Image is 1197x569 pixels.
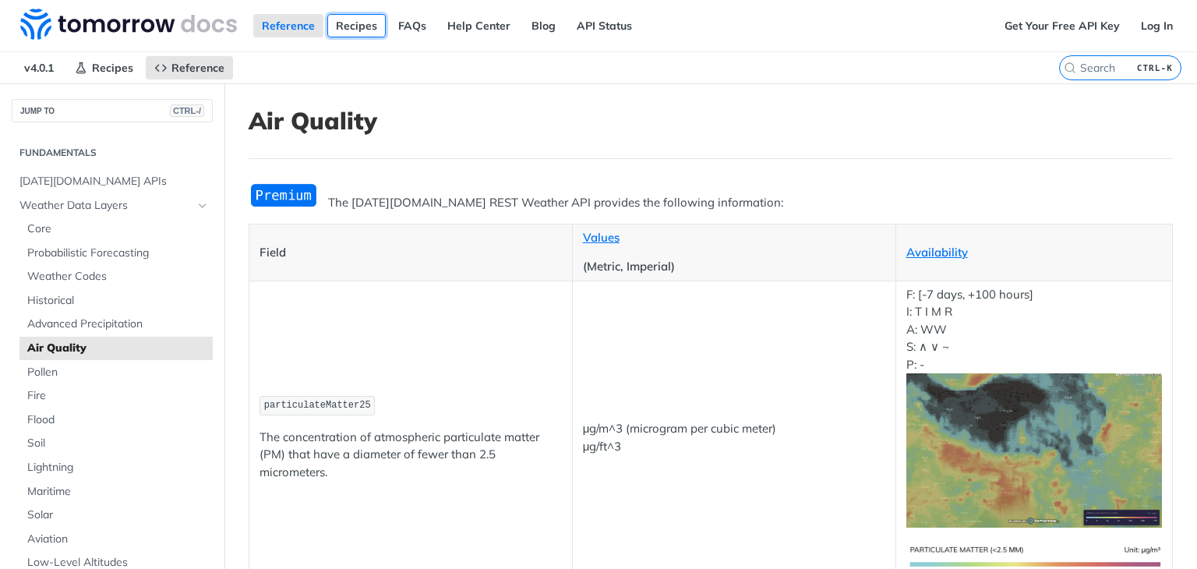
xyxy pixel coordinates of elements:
span: Flood [27,412,209,428]
kbd: CTRL-K [1133,60,1177,76]
span: Solar [27,507,209,523]
h2: Fundamentals [12,146,213,160]
span: Air Quality [27,341,209,356]
img: Tomorrow.io Weather API Docs [20,9,237,40]
span: Weather Codes [27,269,209,284]
button: Hide subpages for Weather Data Layers [196,200,209,212]
a: Aviation [19,528,213,551]
p: μg/m^3 (microgram per cubic meter) μg/ft^3 [583,420,885,455]
a: FAQs [390,14,435,37]
a: Recipes [66,56,142,80]
span: Probabilistic Forecasting [27,246,209,261]
span: Core [27,221,209,237]
p: The [DATE][DOMAIN_NAME] REST Weather API provides the following information: [249,194,1173,212]
span: Reference [171,61,224,75]
span: Lightning [27,460,209,475]
p: (Metric, Imperial) [583,258,885,276]
span: Weather Data Layers [19,198,192,214]
span: particulateMatter25 [264,400,371,411]
a: Fire [19,384,213,408]
span: [DATE][DOMAIN_NAME] APIs [19,174,209,189]
a: Reference [253,14,323,37]
a: Weather Data LayersHide subpages for Weather Data Layers [12,194,213,217]
p: The concentration of atmospheric particulate matter (PM) that have a diameter of fewer than 2.5 m... [260,429,562,482]
span: Aviation [27,532,209,547]
span: Historical [27,293,209,309]
span: Fire [27,388,209,404]
a: Historical [19,289,213,313]
a: Help Center [439,14,519,37]
span: CTRL-/ [170,104,204,117]
span: Expand image [906,442,1163,457]
a: Availability [906,245,968,260]
a: API Status [568,14,641,37]
span: Advanced Precipitation [27,316,209,332]
a: Lightning [19,456,213,479]
a: Flood [19,408,213,432]
p: Field [260,244,562,262]
a: Recipes [327,14,386,37]
a: Weather Codes [19,265,213,288]
a: Get Your Free API Key [996,14,1128,37]
span: Maritime [27,484,209,500]
a: Soil [19,432,213,455]
button: JUMP TOCTRL-/ [12,99,213,122]
a: Probabilistic Forecasting [19,242,213,265]
span: Pollen [27,365,209,380]
span: v4.0.1 [16,56,62,80]
a: Values [583,230,620,245]
a: [DATE][DOMAIN_NAME] APIs [12,170,213,193]
a: Maritime [19,480,213,504]
p: F: [-7 days, +100 hours] I: T I M R A: WW S: ∧ ∨ ~ P: - [906,286,1163,528]
img: pm25 [906,373,1163,527]
a: Core [19,217,213,241]
a: Log In [1132,14,1181,37]
span: Recipes [92,61,133,75]
a: Blog [523,14,564,37]
a: Reference [146,56,233,80]
h1: Air Quality [249,107,1173,135]
span: Soil [27,436,209,451]
a: Advanced Precipitation [19,313,213,336]
a: Air Quality [19,337,213,360]
a: Pollen [19,361,213,384]
svg: Search [1064,62,1076,74]
a: Solar [19,504,213,527]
